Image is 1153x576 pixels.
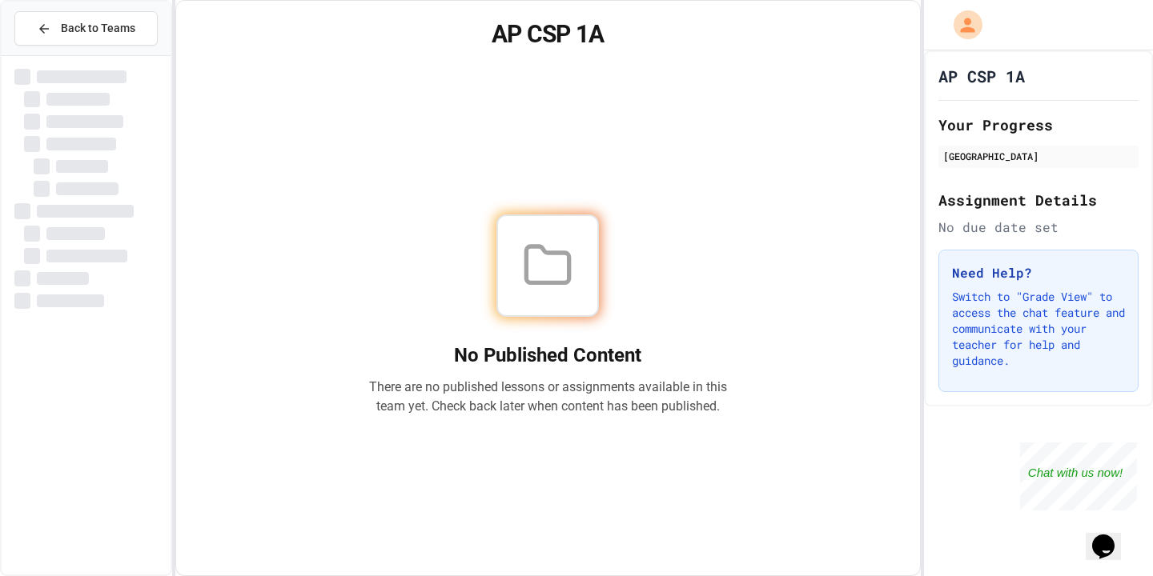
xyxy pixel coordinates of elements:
[368,378,727,416] p: There are no published lessons or assignments available in this team yet. Check back later when c...
[938,65,1025,87] h1: AP CSP 1A
[14,11,158,46] button: Back to Teams
[943,149,1134,163] div: [GEOGRAPHIC_DATA]
[61,20,135,37] span: Back to Teams
[938,218,1139,237] div: No due date set
[938,114,1139,136] h2: Your Progress
[938,189,1139,211] h2: Assignment Details
[1020,442,1137,510] iframe: chat widget
[952,289,1125,369] p: Switch to "Grade View" to access the chat feature and communicate with your teacher for help and ...
[952,263,1125,282] h3: Need Help?
[1086,512,1137,560] iframe: chat widget
[368,342,727,368] h2: No Published Content
[937,6,986,43] div: My Account
[195,20,901,49] h1: AP CSP 1A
